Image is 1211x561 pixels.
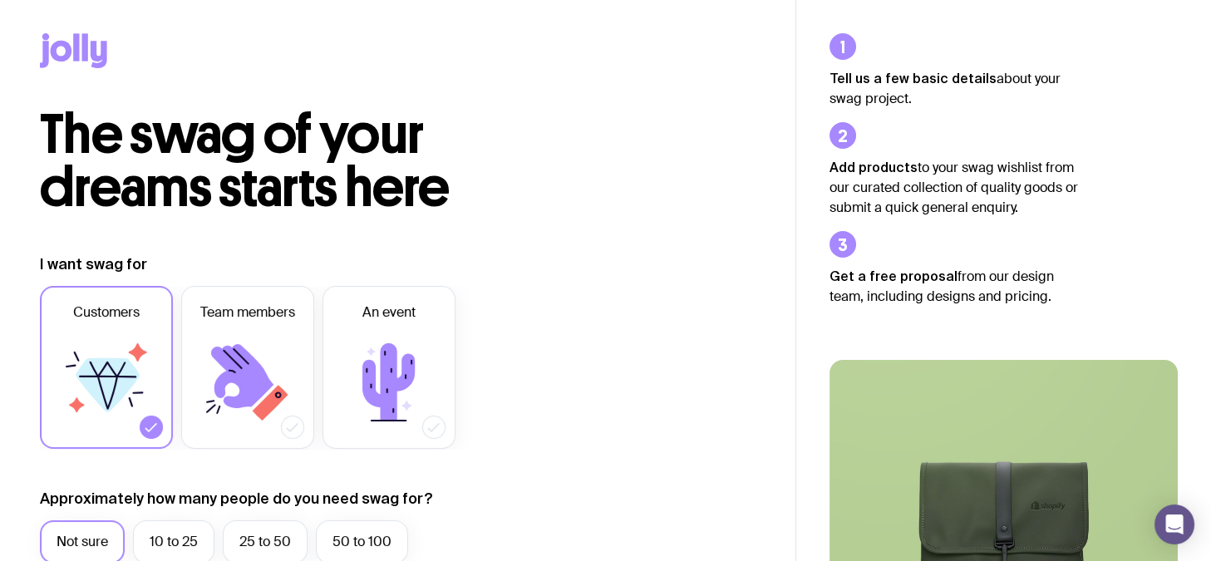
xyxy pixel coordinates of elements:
[829,68,1079,109] p: about your swag project.
[73,303,140,322] span: Customers
[40,254,147,274] label: I want swag for
[1154,504,1194,544] div: Open Intercom Messenger
[40,101,450,220] span: The swag of your dreams starts here
[200,303,295,322] span: Team members
[829,268,957,283] strong: Get a free proposal
[829,160,918,175] strong: Add products
[829,157,1079,218] p: to your swag wishlist from our curated collection of quality goods or submit a quick general enqu...
[40,489,433,509] label: Approximately how many people do you need swag for?
[362,303,416,322] span: An event
[829,71,997,86] strong: Tell us a few basic details
[829,266,1079,307] p: from our design team, including designs and pricing.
